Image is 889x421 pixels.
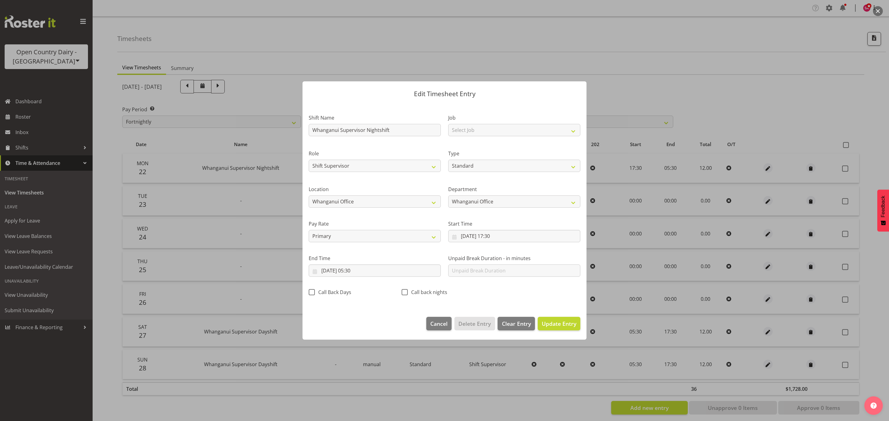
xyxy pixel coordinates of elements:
button: Cancel [426,317,452,330]
span: Update Entry [542,320,576,327]
label: Job [448,114,580,121]
button: Update Entry [538,317,580,330]
label: Start Time [448,220,580,227]
label: Shift Name [309,114,441,121]
label: Role [309,150,441,157]
input: Shift Name [309,124,441,136]
span: Clear Entry [502,320,531,328]
label: Pay Rate [309,220,441,227]
label: Type [448,150,580,157]
input: Click to select... [448,230,580,242]
button: Delete Entry [454,317,495,330]
label: Location [309,186,441,193]
label: End Time [309,255,441,262]
span: Cancel [430,320,448,328]
span: Call Back Days [315,289,351,295]
span: Delete Entry [458,320,491,328]
p: Edit Timesheet Entry [309,91,580,97]
span: Call back nights [408,289,447,295]
span: Feedback [880,196,886,217]
label: Department [448,186,580,193]
img: help-xxl-2.png [870,403,877,409]
input: Click to select... [309,264,441,277]
input: Unpaid Break Duration [448,264,580,277]
button: Feedback - Show survey [877,190,889,231]
button: Clear Entry [498,317,535,330]
label: Unpaid Break Duration - in minutes [448,255,580,262]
